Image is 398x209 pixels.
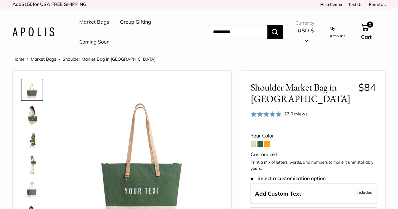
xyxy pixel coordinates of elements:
[12,56,25,62] a: Home
[21,1,33,7] span: $150
[22,80,42,100] img: Shoulder Market Bag in Field Green
[31,56,56,62] a: Market Bags
[348,2,362,7] a: Text Us
[12,55,155,63] nav: Breadcrumb
[79,17,109,27] a: Market Bags
[21,153,43,176] a: Shoulder Market Bag in Field Green
[361,22,386,42] a: 0 Cart
[22,105,42,125] img: Shoulder Market Bag in Field Green
[79,37,109,47] a: Coming Soon
[357,188,373,196] span: Included
[367,2,386,7] a: Email Us
[21,104,43,126] a: Shoulder Market Bag in Field Green
[267,25,283,39] button: Search
[284,111,308,117] span: 27 Reviews
[298,27,314,34] span: USD $
[330,25,350,40] a: My Account
[361,34,372,40] span: Cart
[22,179,42,199] img: Shoulder Market Bag in Field Green
[251,175,326,181] span: Select a customization option
[21,128,43,151] a: Shoulder Market Bag in Field Green
[358,81,376,93] span: $84
[62,56,155,62] span: Shoulder Market Bag in [GEOGRAPHIC_DATA]
[318,2,343,7] a: Help Center
[22,130,42,150] img: Shoulder Market Bag in Field Green
[21,79,43,101] a: Shoulder Market Bag in Field Green
[251,81,354,104] span: Shoulder Market Bag in [GEOGRAPHIC_DATA]
[12,27,54,36] img: Apolis
[251,131,376,141] div: Your Color
[120,17,151,27] a: Group Gifting
[21,178,43,201] a: Shoulder Market Bag in Field Green
[295,19,316,27] span: Currency
[367,21,373,28] span: 0
[255,190,301,197] span: Add Custom Text
[208,25,267,39] input: Search...
[251,150,376,159] div: Customize It
[295,26,316,45] button: USD $
[251,159,376,171] p: Print a mix of letters, words, and numbers to make it unmistakably yours.
[250,183,377,204] label: Add Custom Text
[22,155,42,174] img: Shoulder Market Bag in Field Green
